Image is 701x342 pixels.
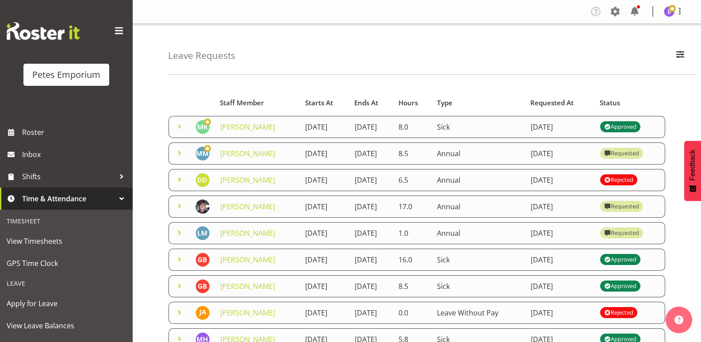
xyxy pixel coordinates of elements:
[349,302,394,324] td: [DATE]
[525,116,595,138] td: [DATE]
[432,116,525,138] td: Sick
[432,142,525,165] td: Annual
[604,254,636,265] div: Approved
[305,98,333,108] span: Starts At
[525,169,595,191] td: [DATE]
[220,149,275,158] a: [PERSON_NAME]
[195,173,210,187] img: danielle-donselaar8920.jpg
[393,116,432,138] td: 8.0
[168,50,235,61] h4: Leave Requests
[2,212,130,230] div: Timesheet
[195,253,210,267] img: gillian-byford11184.jpg
[398,98,418,108] span: Hours
[220,175,275,185] a: [PERSON_NAME]
[220,98,264,108] span: Staff Member
[604,201,639,212] div: Requested
[300,222,349,244] td: [DATE]
[2,292,130,315] a: Apply for Leave
[22,126,128,139] span: Roster
[437,98,452,108] span: Type
[2,252,130,274] a: GPS Time Clock
[220,122,275,132] a: [PERSON_NAME]
[7,22,80,40] img: Rosterit website logo
[525,275,595,297] td: [DATE]
[22,192,115,205] span: Time & Attendance
[349,275,394,297] td: [DATE]
[300,249,349,271] td: [DATE]
[432,169,525,191] td: Annual
[2,230,130,252] a: View Timesheets
[684,141,701,201] button: Feedback - Show survey
[195,279,210,293] img: gillian-byford11184.jpg
[195,306,210,320] img: jeseryl-armstrong10788.jpg
[7,297,126,310] span: Apply for Leave
[525,249,595,271] td: [DATE]
[604,228,639,238] div: Requested
[604,122,636,132] div: Approved
[432,222,525,244] td: Annual
[220,255,275,265] a: [PERSON_NAME]
[349,249,394,271] td: [DATE]
[393,196,432,218] td: 17.0
[432,196,525,218] td: Annual
[354,98,378,108] span: Ends At
[220,308,275,318] a: [PERSON_NAME]
[530,98,574,108] span: Requested At
[300,196,349,218] td: [DATE]
[432,302,525,324] td: Leave Without Pay
[7,257,126,270] span: GPS Time Clock
[525,196,595,218] td: [DATE]
[195,226,210,240] img: lianne-morete5410.jpg
[220,228,275,238] a: [PERSON_NAME]
[195,120,210,134] img: melanie-richardson713.jpg
[300,142,349,165] td: [DATE]
[604,281,636,292] div: Approved
[689,150,697,181] span: Feedback
[674,315,683,324] img: help-xxl-2.png
[671,46,690,65] button: Filter Employees
[604,148,639,159] div: Requested
[195,200,210,214] img: michelle-whaleb4506e5af45ffd00a26cc2b6420a9100.png
[22,148,128,161] span: Inbox
[7,319,126,332] span: View Leave Balances
[7,234,126,248] span: View Timesheets
[393,169,432,191] td: 6.5
[32,68,100,81] div: Petes Emporium
[393,249,432,271] td: 16.0
[349,116,394,138] td: [DATE]
[220,281,275,291] a: [PERSON_NAME]
[349,169,394,191] td: [DATE]
[300,116,349,138] td: [DATE]
[525,222,595,244] td: [DATE]
[300,302,349,324] td: [DATE]
[432,249,525,271] td: Sick
[2,274,130,292] div: Leave
[300,275,349,297] td: [DATE]
[604,307,633,318] div: Rejected
[195,146,210,161] img: mandy-mosley3858.jpg
[393,302,432,324] td: 0.0
[604,175,633,185] div: Rejected
[300,169,349,191] td: [DATE]
[393,222,432,244] td: 1.0
[600,98,620,108] span: Status
[220,202,275,211] a: [PERSON_NAME]
[349,222,394,244] td: [DATE]
[525,302,595,324] td: [DATE]
[432,275,525,297] td: Sick
[525,142,595,165] td: [DATE]
[664,6,674,17] img: janelle-jonkers702.jpg
[2,315,130,337] a: View Leave Balances
[393,142,432,165] td: 8.5
[349,196,394,218] td: [DATE]
[393,275,432,297] td: 8.5
[349,142,394,165] td: [DATE]
[22,170,115,183] span: Shifts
